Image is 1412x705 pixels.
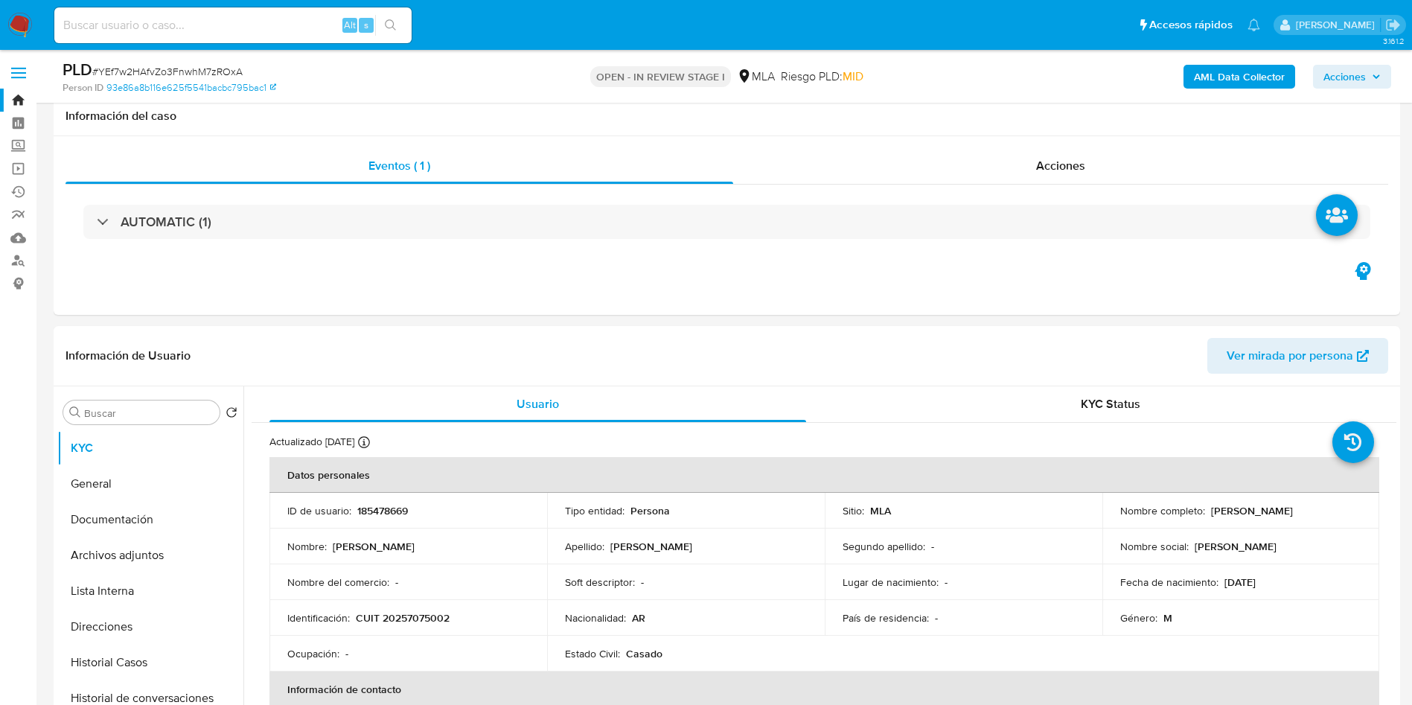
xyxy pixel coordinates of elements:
p: [PERSON_NAME] [1195,540,1277,553]
p: Sitio : [843,504,864,517]
span: Alt [344,18,356,32]
button: Ver mirada por persona [1207,338,1388,374]
p: Fecha de nacimiento : [1120,575,1218,589]
p: Nacionalidad : [565,611,626,625]
h1: Información del caso [66,109,1388,124]
span: Riesgo PLD: [781,68,863,85]
span: KYC Status [1081,395,1140,412]
button: Historial Casos [57,645,243,680]
span: # YEf7w2HAfvZo3FnwhM7zROxA [92,64,243,79]
p: Persona [630,504,670,517]
h1: Información de Usuario [66,348,191,363]
p: [PERSON_NAME] [610,540,692,553]
p: Casado [626,647,662,660]
p: CUIT 20257075002 [356,611,450,625]
p: M [1163,611,1172,625]
span: Accesos rápidos [1149,17,1233,33]
button: search-icon [375,15,406,36]
p: AR [632,611,645,625]
p: - [931,540,934,553]
a: 93e86a8b116e625f5541bacbc795bac1 [106,81,276,95]
p: Actualizado [DATE] [269,435,354,449]
button: Acciones [1313,65,1391,89]
p: Nombre social : [1120,540,1189,553]
p: - [945,575,948,589]
p: Tipo entidad : [565,504,624,517]
button: AML Data Collector [1183,65,1295,89]
button: KYC [57,430,243,466]
p: Estado Civil : [565,647,620,660]
span: Acciones [1036,157,1085,174]
p: [PERSON_NAME] [1211,504,1293,517]
span: Ver mirada por persona [1227,338,1353,374]
p: - [641,575,644,589]
p: Nombre completo : [1120,504,1205,517]
p: [PERSON_NAME] [333,540,415,553]
p: Lugar de nacimiento : [843,575,939,589]
p: MLA [870,504,891,517]
b: PLD [63,57,92,81]
input: Buscar usuario o caso... [54,16,412,35]
button: Buscar [69,406,81,418]
span: Eventos ( 1 ) [368,157,430,174]
p: 185478669 [357,504,408,517]
button: Documentación [57,502,243,537]
p: Soft descriptor : [565,575,635,589]
p: Nombre : [287,540,327,553]
p: Apellido : [565,540,604,553]
span: MID [843,68,863,85]
button: General [57,466,243,502]
p: valeria.duch@mercadolibre.com [1296,18,1380,32]
p: ID de usuario : [287,504,351,517]
span: s [364,18,368,32]
p: OPEN - IN REVIEW STAGE I [590,66,731,87]
a: Salir [1385,17,1401,33]
p: Identificación : [287,611,350,625]
p: Nombre del comercio : [287,575,389,589]
input: Buscar [84,406,214,420]
p: País de residencia : [843,611,929,625]
p: - [345,647,348,660]
div: MLA [737,68,775,85]
span: Acciones [1323,65,1366,89]
b: Person ID [63,81,103,95]
th: Datos personales [269,457,1379,493]
a: Notificaciones [1248,19,1260,31]
p: Segundo apellido : [843,540,925,553]
b: AML Data Collector [1194,65,1285,89]
p: - [935,611,938,625]
h3: AUTOMATIC (1) [121,214,211,230]
p: - [395,575,398,589]
button: Archivos adjuntos [57,537,243,573]
p: Género : [1120,611,1157,625]
p: [DATE] [1224,575,1256,589]
div: AUTOMATIC (1) [83,205,1370,239]
button: Volver al orden por defecto [226,406,237,423]
button: Lista Interna [57,573,243,609]
p: Ocupación : [287,647,339,660]
button: Direcciones [57,609,243,645]
span: Usuario [517,395,559,412]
